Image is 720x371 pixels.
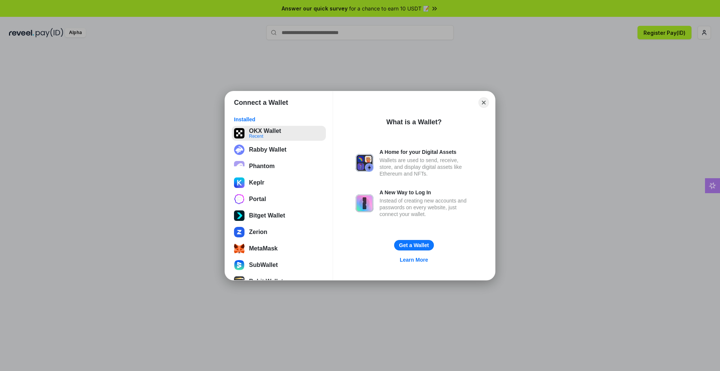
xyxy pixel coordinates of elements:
div: Phantom [249,163,274,170]
div: What is a Wallet? [386,118,441,127]
img: epq2vO3P5aLWl15yRS7Q49p1fHTx2Sgh99jU3kfXv7cnPATIVQHAx5oQs66JWv3SWEjHOsb3kKgmE5WNBxBId7C8gm8wEgOvz... [234,161,244,171]
button: Bybit Wallet [232,274,326,289]
button: Get a Wallet [394,240,434,250]
button: Zerion [232,225,326,240]
button: Rabby Wallet [232,142,326,157]
button: Bitget Wallet [232,208,326,223]
img: svg+xml;base64,PHN2ZyB3aWR0aD0iMTYwIiBoZWlnaHQ9IjE2MCIgZmlsbD0ibm9uZSIgeG1sbnM9Imh0dHA6Ly93d3cudz... [234,260,244,270]
img: svg+xml,%3Csvg%20xmlns%3D%22http%3A%2F%2Fwww.w3.org%2F2000%2Fsvg%22%20fill%3D%22none%22%20viewBox... [355,154,373,172]
img: ByMCUfJCc2WaAAAAAElFTkSuQmCC [234,177,244,188]
div: Installed [234,116,324,123]
h1: Connect a Wallet [234,98,288,107]
div: Learn More [400,256,428,263]
div: Instead of creating new accounts and passwords on every website, just connect your wallet. [379,197,472,218]
div: Keplr [249,179,264,186]
div: MetaMask [249,245,277,252]
img: 5VZ71FV6L7PA3gg3tXrdQ+DgLhC+75Wq3no69P3MC0NFQpx2lL04Ql9gHK1bRDjsSBIvScBnDTk1WrlGIZBorIDEYJj+rhdgn... [234,128,244,139]
div: Zerion [249,229,267,235]
button: Keplr [232,175,326,190]
div: Get a Wallet [399,242,429,249]
img: svg+xml;base64,PHN2ZyB3aWR0aD0iMzUiIGhlaWdodD0iMzQiIHZpZXdCb3g9IjAgMCAzNSAzNCIgZmlsbD0ibm9uZSIgeG... [234,243,244,254]
div: Bybit Wallet [249,278,283,285]
button: MetaMask [232,241,326,256]
div: Recent [249,134,281,138]
img: svg+xml;base64,PHN2ZyB3aWR0aD0iMzIiIGhlaWdodD0iMzIiIHZpZXdCb3g9IjAgMCAzMiAzMiIgZmlsbD0ibm9uZSIgeG... [234,145,244,155]
a: Learn More [395,255,432,265]
img: svg+xml,%3Csvg%20xmlns%3D%22http%3A%2F%2Fwww.w3.org%2F2000%2Fsvg%22%20fill%3D%22none%22%20viewBox... [355,194,373,212]
div: Bitget Wallet [249,212,285,219]
img: svg+xml;base64,PHN2ZyB3aWR0aD0iNTEyIiBoZWlnaHQ9IjUxMiIgdmlld0JveD0iMCAwIDUxMiA1MTIiIGZpbGw9Im5vbm... [234,210,244,221]
div: Wallets are used to send, receive, store, and display digital assets like Ethereum and NFTs. [379,157,472,177]
div: A Home for your Digital Assets [379,149,472,155]
div: OKX Wallet [249,127,281,134]
div: Portal [249,196,266,203]
button: Portal [232,192,326,207]
button: Close [478,97,489,108]
div: Rabby Wallet [249,146,286,153]
button: OKX WalletRecent [232,126,326,141]
div: A New Way to Log In [379,189,472,196]
img: svg+xml;base64,PHN2ZyB3aWR0aD0iODgiIGhlaWdodD0iODgiIHZpZXdCb3g9IjAgMCA4OCA4OCIgZmlsbD0ibm9uZSIgeG... [234,276,244,287]
img: svg+xml;base64,PHN2ZyB3aWR0aD0iMjYiIGhlaWdodD0iMjYiIHZpZXdCb3g9IjAgMCAyNiAyNiIgZmlsbD0ibm9uZSIgeG... [234,194,244,204]
button: SubWallet [232,258,326,273]
img: svg+xml,%3Csvg%20xmlns%3D%22http%3A%2F%2Fwww.w3.org%2F2000%2Fsvg%22%20width%3D%22512%22%20height%... [234,227,244,237]
div: SubWallet [249,262,278,268]
button: Phantom [232,159,326,174]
